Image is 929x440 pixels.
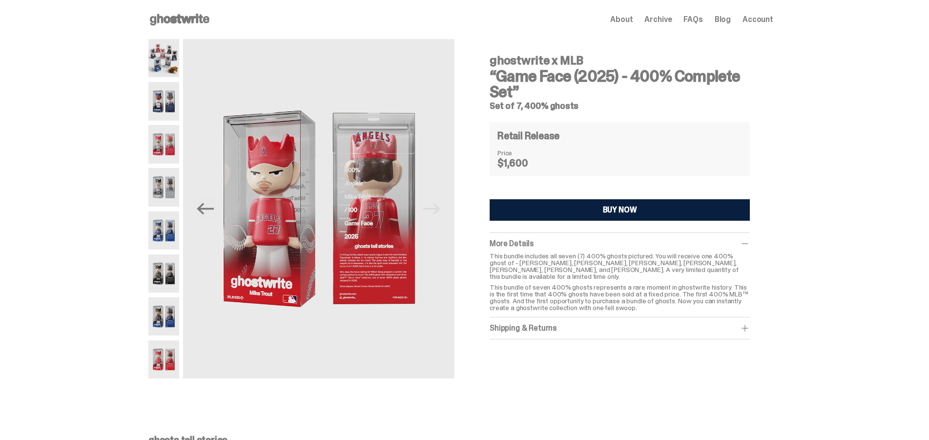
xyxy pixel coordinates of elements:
[148,254,179,293] img: 06-ghostwrite-mlb-game-face-complete-set-paul-skenes.png
[610,16,633,23] a: About
[715,16,731,23] a: Blog
[603,206,637,214] div: BUY NOW
[497,131,559,141] h4: Retail Release
[148,297,179,335] img: 07-ghostwrite-mlb-game-face-complete-set-juan-soto.png
[148,82,179,120] img: 02-ghostwrite-mlb-game-face-complete-set-ronald-acuna-jr.png
[148,168,179,206] img: 04-ghostwrite-mlb-game-face-complete-set-aaron-judge.png
[490,102,750,110] h5: Set of 7, 400% ghosts
[183,39,454,378] img: 08-ghostwrite-mlb-game-face-complete-set-mike-trout.png
[497,158,546,168] dd: $1,600
[490,55,750,66] h4: ghostwrite x MLB
[644,16,672,23] a: Archive
[148,125,179,163] img: 03-ghostwrite-mlb-game-face-complete-set-bryce-harper.png
[490,199,750,221] button: BUY NOW
[683,16,702,23] a: FAQs
[490,238,534,249] span: More Details
[490,68,750,100] h3: “Game Face (2025) - 400% Complete Set”
[497,149,546,156] dt: Price
[148,340,179,378] img: 08-ghostwrite-mlb-game-face-complete-set-mike-trout.png
[490,284,750,311] p: This bundle of seven 400% ghosts represents a rare moment in ghostwrite history. This is the firs...
[148,211,179,250] img: 05-ghostwrite-mlb-game-face-complete-set-shohei-ohtani.png
[148,39,179,77] img: 01-ghostwrite-mlb-game-face-complete-set.png
[743,16,773,23] a: Account
[490,252,750,280] p: This bundle includes all seven (7) 400% ghosts pictured. You will receive one 400% ghost of - [PE...
[490,323,750,333] div: Shipping & Returns
[195,198,216,220] button: Previous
